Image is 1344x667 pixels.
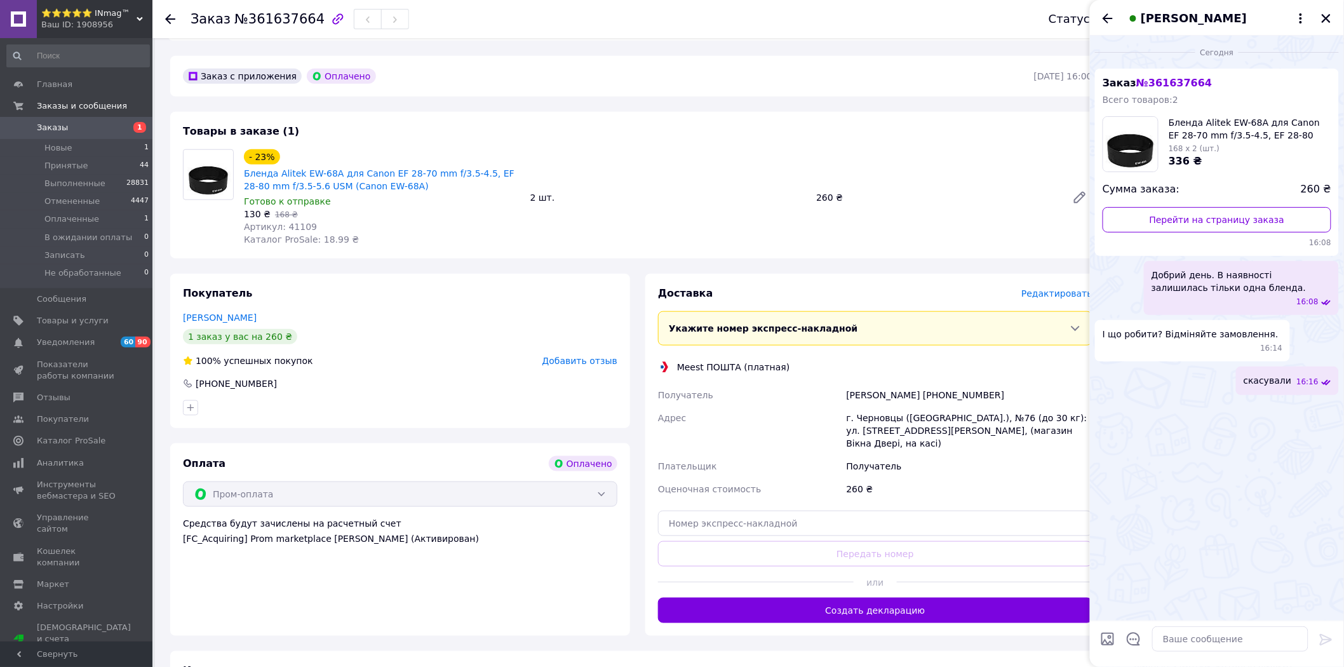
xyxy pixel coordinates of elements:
div: 260 ₴ [811,189,1062,206]
span: 4447 [131,196,149,207]
span: 1 [144,142,149,154]
div: Статус заказа [1049,13,1134,25]
span: 0 [144,267,149,279]
time: [DATE] 16:00 [1034,71,1092,81]
a: Бленда Alitek EW-68A для Canon EF 28-70 mm f/3.5-4.5, EF 28-80 mm f/3.5-5.6 USM (Canon EW-68A) [244,168,514,191]
span: Управление сайтом [37,512,118,535]
span: Заказы и сообщения [37,100,127,112]
span: Бленда Alitek EW-68A для Canon EF 28-70 mm f/3.5-4.5, EF 28-80 mm f/3.5-5.6 USM (Canon EW-68A) [1169,116,1331,142]
span: ⭐️⭐️⭐️⭐️⭐️ INmag™ [41,8,137,19]
div: Заказ с приложения [183,69,302,84]
span: Выполненные [44,178,105,189]
span: Аналитика [37,457,84,469]
span: 100% [196,356,221,366]
span: Плательщик [658,461,717,471]
div: г. Черновцы ([GEOGRAPHIC_DATA].), №76 (до 30 кг): ул. [STREET_ADDRESS][PERSON_NAME], (магазин Вік... [844,407,1095,455]
span: Редактировать [1021,288,1092,299]
span: 168 ₴ [275,210,298,219]
button: [PERSON_NAME] [1126,10,1308,27]
a: [PERSON_NAME] [183,313,257,323]
span: Каталог ProSale: 18.99 ₴ [244,234,359,245]
span: Укажите номер экспресс-накладной [669,323,858,333]
span: Товары в заказе (1) [183,125,299,137]
span: Добрий день. В наявності залишилась тільки одна бленда. [1152,269,1331,294]
span: Добавить отзыв [542,356,617,366]
span: Доставка [658,287,713,299]
span: Отзывы [37,392,71,403]
div: 12.09.2025 [1095,46,1339,58]
span: 1 [144,213,149,225]
span: Артикул: 41109 [244,222,317,232]
span: или [854,576,897,589]
div: Ваш ID: 1908956 [41,19,152,30]
span: Не обработанные [44,267,121,279]
span: Маркет [37,579,69,590]
span: Настройки [37,600,83,612]
span: Оплата [183,457,225,469]
span: 0 [144,232,149,243]
img: Бленда Alitek EW-68A для Canon EF 28-70 mm f/3.5-4.5, EF 28-80 mm f/3.5-5.6 USM (Canon EW-68A) [184,152,233,198]
span: Показатели работы компании [37,359,118,382]
span: Заказ [1103,77,1213,89]
span: Адрес [658,413,686,423]
span: Принятые [44,160,88,172]
span: Покупатели [37,414,89,425]
span: 60 [121,337,135,347]
span: Новые [44,142,72,154]
span: Отмененные [44,196,100,207]
span: Каталог ProSale [37,435,105,447]
div: успешных покупок [183,354,313,367]
span: Товары и услуги [37,315,109,327]
div: Средства будут зачислены на расчетный счет [183,517,617,545]
span: [DEMOGRAPHIC_DATA] и счета [37,622,131,657]
span: 44 [140,160,149,172]
span: 168 x 2 (шт.) [1169,144,1220,153]
div: 260 ₴ [844,478,1095,501]
span: Главная [37,79,72,90]
span: 0 [144,250,149,261]
div: Получатель [844,455,1095,478]
span: 16:08 12.09.2025 [1103,238,1331,248]
span: №361637664 [234,11,325,27]
div: Оплачено [549,456,617,471]
span: 16:14 12.09.2025 [1261,343,1283,354]
span: Заказы [37,122,68,133]
button: Назад [1100,11,1115,26]
div: [FC_Acquiring] Prom marketplace [PERSON_NAME] (Активирован) [183,532,617,545]
span: 1 [133,122,146,133]
div: - 23% [244,149,280,165]
div: [PERSON_NAME] [PHONE_NUMBER] [844,384,1095,407]
span: Уведомления [37,337,95,348]
span: 28831 [126,178,149,189]
span: Сообщения [37,293,86,305]
div: 1 заказ у вас на 260 ₴ [183,329,297,344]
span: 16:16 12.09.2025 [1296,377,1319,387]
a: Редактировать [1067,185,1092,210]
span: № 361637664 [1136,77,1212,89]
span: Кошелек компании [37,546,118,569]
span: Сегодня [1195,48,1239,58]
span: 336 ₴ [1169,155,1202,167]
span: [PERSON_NAME] [1141,10,1247,27]
span: 130 ₴ [244,209,271,219]
span: Готово к отправке [244,196,331,206]
span: 16:08 12.09.2025 [1296,297,1319,307]
span: В ожидании оплаты [44,232,132,243]
div: 2 шт. [525,189,812,206]
span: 260 ₴ [1301,182,1331,197]
span: Всего товаров: 2 [1103,95,1178,105]
button: Закрыть [1319,11,1334,26]
div: [PHONE_NUMBER] [194,377,278,390]
a: Перейти на страницу заказа [1103,207,1331,232]
div: Вернуться назад [165,13,175,25]
span: Получатель [658,390,713,400]
span: 90 [135,337,150,347]
div: Оплачено [307,69,375,84]
span: Заказ [191,11,231,27]
span: Покупатель [183,287,252,299]
input: Поиск [6,44,150,67]
span: Записать [44,250,85,261]
div: Meest ПОШТА (платная) [674,361,793,374]
button: Создать декларацию [658,598,1092,623]
span: І що робити? Відміняйте замовлення. [1103,328,1279,340]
